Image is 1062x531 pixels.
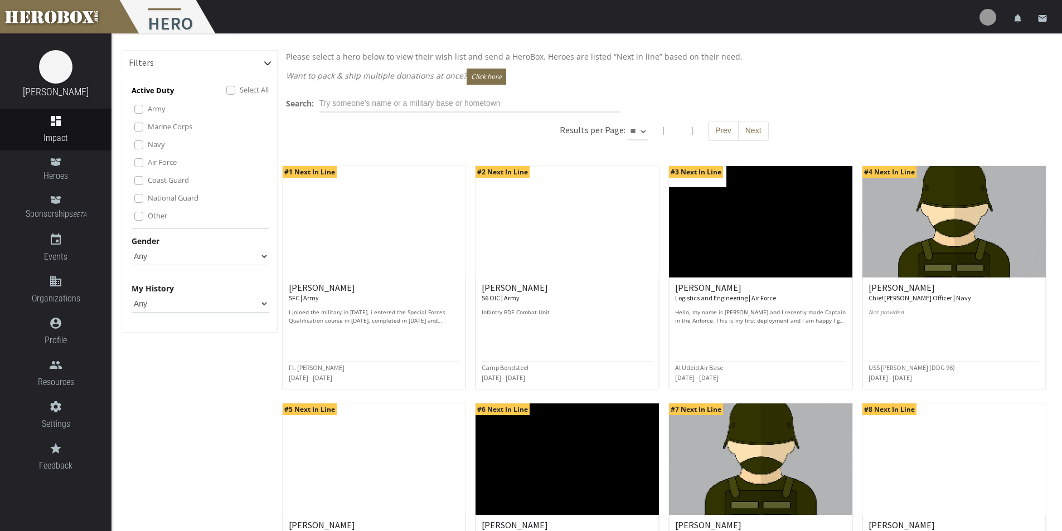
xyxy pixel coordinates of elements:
[675,308,846,325] p: Hello, my name is [PERSON_NAME] and I recently made Captain in the Airforce. This is my first dep...
[738,121,769,141] button: Next
[282,165,467,389] a: #1 Next In Line [PERSON_NAME] SFC | Army I joined the military in [DATE], i entered the Special F...
[669,403,723,415] span: #7 Next In Line
[1013,13,1023,23] i: notifications
[482,294,520,302] small: S6 OIC | Army
[476,403,530,415] span: #6 Next In Line
[675,373,719,382] small: [DATE] - [DATE]
[869,373,912,382] small: [DATE] - [DATE]
[283,403,337,415] span: #5 Next In Line
[286,69,1043,85] p: Want to pack & ship multiple donations at once?
[148,103,166,115] label: Army
[661,125,666,135] span: |
[675,283,846,303] h6: [PERSON_NAME]
[675,363,723,372] small: Al Udeid Air Base
[482,363,528,372] small: Camp Bondsteel
[289,283,460,303] h6: [PERSON_NAME]
[132,282,174,295] label: My History
[289,363,345,372] small: Ft. [PERSON_NAME]
[132,235,159,247] label: Gender
[148,120,192,133] label: Marine Corps
[319,95,620,113] input: Try someone's name or a military base or hometown
[240,84,269,96] label: Select All
[475,165,659,389] a: #2 Next In Line [PERSON_NAME] S6 OIC | Army Infantry BDE Combat Unit Camp Bondsteel [DATE] - [DATE]
[289,308,460,325] p: I joined the military in [DATE], i entered the Special Forces Qualification course in [DATE], com...
[289,294,319,302] small: SFC | Army
[482,373,525,382] small: [DATE] - [DATE]
[73,211,86,218] small: BETA
[467,69,506,85] button: Click here
[690,125,695,135] span: |
[869,308,1040,325] p: Not provided
[148,138,165,150] label: Navy
[23,86,89,98] a: [PERSON_NAME]
[148,174,189,186] label: Coast Guard
[132,84,174,97] p: Active Duty
[482,283,653,303] h6: [PERSON_NAME]
[129,58,154,68] h6: Filters
[39,50,72,84] img: image
[862,403,916,415] span: #8 Next In Line
[668,165,853,389] a: #3 Next In Line [PERSON_NAME] Logistics and Engineering | Air Force Hello, my name is [PERSON_NAM...
[148,156,177,168] label: Air Force
[289,373,332,382] small: [DATE] - [DATE]
[675,294,776,302] small: Logistics and Engineering | Air Force
[283,166,337,178] span: #1 Next In Line
[979,9,996,26] img: user-image
[1037,13,1048,23] i: email
[148,192,198,204] label: National Guard
[148,210,167,222] label: Other
[862,166,916,178] span: #4 Next In Line
[862,165,1046,389] a: #4 Next In Line [PERSON_NAME] Chief [PERSON_NAME] Officer | Navy Not provided USS [PERSON_NAME] (...
[869,283,1040,303] h6: [PERSON_NAME]
[869,294,971,302] small: Chief [PERSON_NAME] Officer | Navy
[669,166,723,178] span: #3 Next In Line
[286,97,314,110] label: Search:
[869,363,955,372] small: USS [PERSON_NAME] (DDG 96)
[708,121,739,141] button: Prev
[286,50,1043,63] p: Please select a hero below to view their wish list and send a HeroBox. Heroes are listed “Next in...
[482,308,653,325] p: Infantry BDE Combat Unit
[560,124,625,135] h6: Results per Page:
[476,166,530,178] span: #2 Next In Line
